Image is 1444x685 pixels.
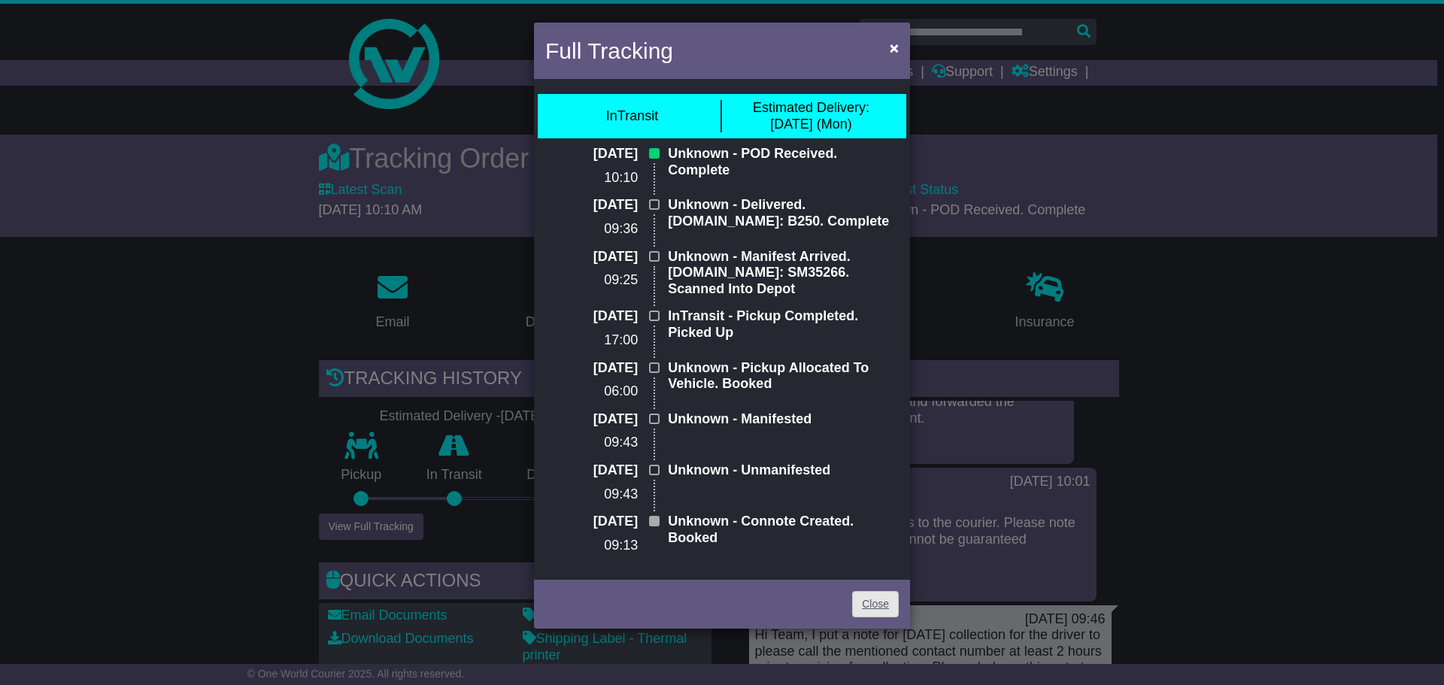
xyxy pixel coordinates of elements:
[545,170,638,186] p: 10:10
[606,108,658,125] div: InTransit
[545,272,638,289] p: 09:25
[545,486,638,503] p: 09:43
[753,100,869,132] div: [DATE] (Mon)
[668,249,899,298] p: Unknown - Manifest Arrived. [DOMAIN_NAME]: SM35266. Scanned Into Depot
[545,538,638,554] p: 09:13
[545,332,638,349] p: 17:00
[882,32,906,63] button: Close
[545,34,673,68] h4: Full Tracking
[545,360,638,377] p: [DATE]
[668,197,899,229] p: Unknown - Delivered. [DOMAIN_NAME]: B250. Complete
[545,383,638,400] p: 06:00
[668,360,899,393] p: Unknown - Pickup Allocated To Vehicle. Booked
[545,308,638,325] p: [DATE]
[545,221,638,238] p: 09:36
[668,308,899,341] p: InTransit - Pickup Completed. Picked Up
[545,514,638,530] p: [DATE]
[545,197,638,214] p: [DATE]
[545,462,638,479] p: [DATE]
[545,249,638,265] p: [DATE]
[545,146,638,162] p: [DATE]
[545,435,638,451] p: 09:43
[753,100,869,115] span: Estimated Delivery:
[668,411,899,428] p: Unknown - Manifested
[668,514,899,546] p: Unknown - Connote Created. Booked
[545,411,638,428] p: [DATE]
[668,146,899,178] p: Unknown - POD Received. Complete
[890,39,899,56] span: ×
[852,591,899,617] a: Close
[668,462,899,479] p: Unknown - Unmanifested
